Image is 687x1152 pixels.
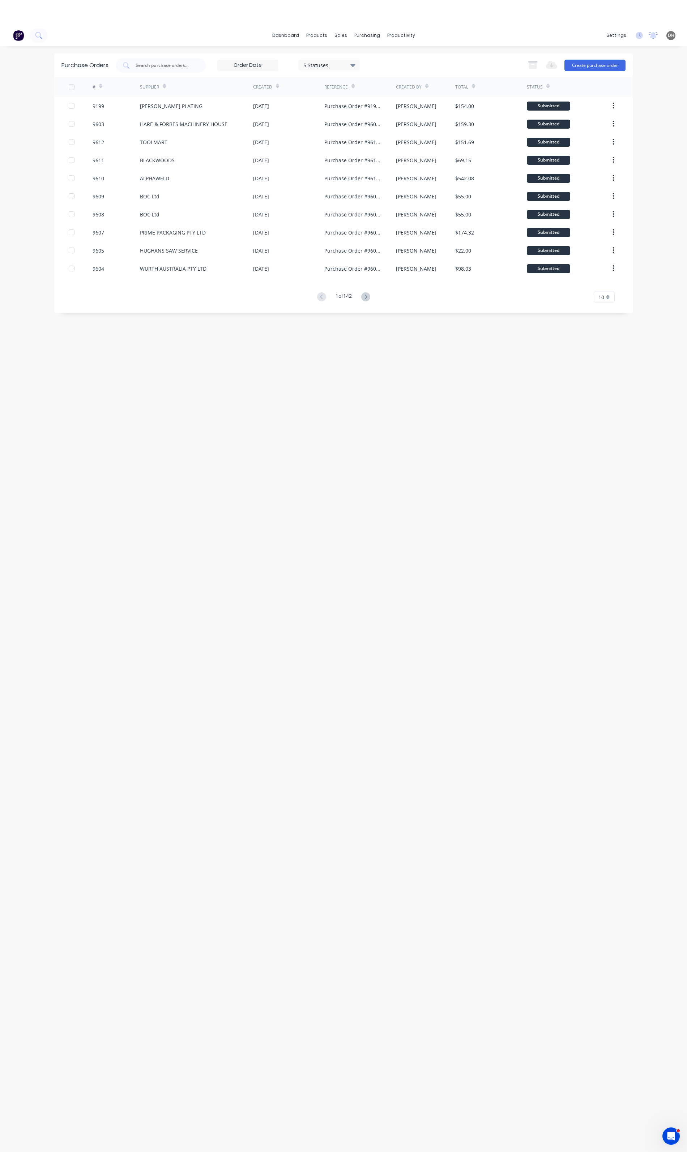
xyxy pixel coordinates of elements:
input: Search purchase orders... [135,62,195,69]
iframe: Intercom live chat [662,1127,680,1145]
div: [DATE] [253,102,269,110]
div: 9603 [93,120,104,128]
div: Submitted [527,138,570,147]
img: Factory [13,30,24,41]
div: [DATE] [253,156,269,164]
div: TOOLMART [140,138,167,146]
div: [PERSON_NAME] [396,156,436,164]
div: # [93,84,95,90]
div: [DATE] [253,138,269,146]
div: BOC Ltd [140,211,159,218]
div: Submitted [527,246,570,255]
div: [PERSON_NAME] [396,120,436,128]
span: 10 [598,293,604,301]
div: PRIME PACKAGING PTY LTD [140,229,206,236]
div: $151.69 [455,138,474,146]
div: [DATE] [253,211,269,218]
div: Purchase Order #9607 - PRIME PACKAGING PTY LTD [324,229,381,236]
div: [DATE] [253,229,269,236]
div: 9604 [93,265,104,272]
div: $22.00 [455,247,471,254]
div: Purchase Order #9199 - [PERSON_NAME] PLATING [324,102,381,110]
div: [PERSON_NAME] [396,193,436,200]
div: $542.08 [455,175,474,182]
div: Status [527,84,543,90]
div: $69.15 [455,156,471,164]
div: Purchase Order #9611 - BLACKWOODS [324,156,381,164]
div: Reference [324,84,348,90]
div: [PERSON_NAME] [396,175,436,182]
div: $154.00 [455,102,474,110]
div: HARE & FORBES MACHINERY HOUSE [140,120,227,128]
div: $55.00 [455,211,471,218]
div: 9609 [93,193,104,200]
div: products [303,30,331,41]
span: DH [668,32,674,39]
div: Purchase Order #9603 - HARE & FORBES MACHINERY HOUSE [324,120,381,128]
div: Supplier [140,84,159,90]
div: 5 Statuses [303,61,355,69]
div: Submitted [527,120,570,129]
div: Submitted [527,174,570,183]
div: settings [603,30,630,41]
div: WURTH AUSTRALIA PTY LTD [140,265,206,272]
div: 9199 [93,102,104,110]
div: Purchase Orders [61,61,108,70]
div: Purchase Order #9612 - TOOLMART [324,138,381,146]
div: 9605 [93,247,104,254]
div: 1 of 142 [336,292,352,302]
div: Created [253,84,272,90]
div: Submitted [527,264,570,273]
div: [PERSON_NAME] [396,211,436,218]
div: [DATE] [253,175,269,182]
div: Submitted [527,192,570,201]
div: [PERSON_NAME] [396,265,436,272]
div: [DATE] [253,265,269,272]
div: ALPHAWELD [140,175,169,182]
div: $174.32 [455,229,474,236]
div: [PERSON_NAME] [396,102,436,110]
div: Purchase Order #9604 - WURTH AUSTRALIA PTY LTD [324,265,381,272]
div: [PERSON_NAME] PLATING [140,102,202,110]
div: $55.00 [455,193,471,200]
div: [PERSON_NAME] [396,138,436,146]
div: BLACKWOODS [140,156,175,164]
div: 9610 [93,175,104,182]
div: $159.30 [455,120,474,128]
div: $98.03 [455,265,471,272]
div: [PERSON_NAME] [396,247,436,254]
div: [DATE] [253,193,269,200]
div: [DATE] [253,120,269,128]
div: [PERSON_NAME] [396,229,436,236]
div: [DATE] [253,247,269,254]
div: Total [455,84,468,90]
div: Purchase Order #9610 - ALPHAWELD [324,175,381,182]
div: BOC Ltd [140,193,159,200]
div: Purchase Order #9608 - BOC Ltd [324,211,381,218]
input: Order Date [217,60,278,71]
div: Created By [396,84,422,90]
div: purchasing [351,30,384,41]
div: 9611 [93,156,104,164]
div: Submitted [527,102,570,111]
div: Purchase Order #9609 - BOC Ltd [324,193,381,200]
button: Create purchase order [564,60,626,71]
div: productivity [384,30,419,41]
a: dashboard [269,30,303,41]
div: Purchase Order #9605 - HUGHANS SAW SERVICE [324,247,381,254]
div: sales [331,30,351,41]
div: 9612 [93,138,104,146]
div: Submitted [527,210,570,219]
div: 9608 [93,211,104,218]
div: HUGHANS SAW SERVICE [140,247,198,254]
div: Submitted [527,228,570,237]
div: 9607 [93,229,104,236]
div: Submitted [527,156,570,165]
